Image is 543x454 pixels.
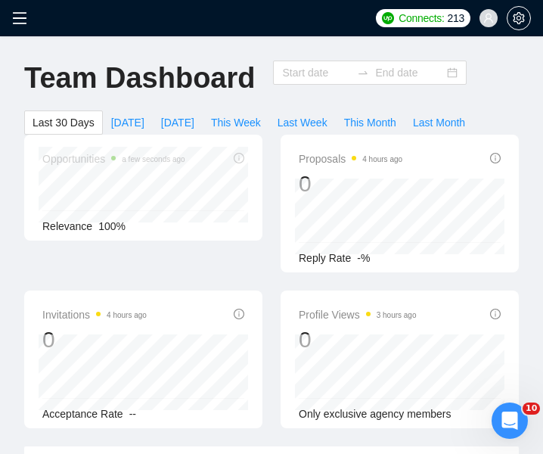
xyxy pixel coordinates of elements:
span: Connects: [399,10,444,26]
span: 213 [448,10,464,26]
div: 0 [299,325,417,354]
button: This Month [336,110,405,135]
span: Last Month [413,114,465,131]
span: Last 30 Days [33,114,95,131]
div: 0 [42,325,147,354]
span: -% [357,252,370,264]
span: swap-right [357,67,369,79]
span: to [357,67,369,79]
span: setting [507,12,530,24]
span: This Week [211,114,261,131]
button: Last Month [405,110,473,135]
time: 4 hours ago [362,155,402,163]
span: Acceptance Rate [42,408,123,420]
span: Proposals [299,150,402,168]
span: info-circle [234,309,244,319]
button: [DATE] [153,110,203,135]
span: menu [12,11,27,26]
span: Reply Rate [299,252,351,264]
input: Start date [282,64,351,81]
span: Invitations [42,306,147,324]
button: Last Week [269,110,336,135]
span: Last Week [278,114,327,131]
div: 0 [299,169,402,198]
span: This Month [344,114,396,131]
button: This Week [203,110,269,135]
span: -- [129,408,136,420]
span: info-circle [490,153,501,163]
img: upwork-logo.png [382,12,394,24]
span: Profile Views [299,306,417,324]
span: info-circle [490,309,501,319]
span: user [483,13,494,23]
button: setting [507,6,531,30]
span: 100% [98,220,126,232]
input: End date [375,64,444,81]
time: 3 hours ago [377,311,417,319]
span: 10 [523,403,540,415]
iframe: Intercom live chat [492,403,528,439]
h1: Team Dashboard [24,61,255,96]
span: [DATE] [161,114,194,131]
span: [DATE] [111,114,144,131]
span: Relevance [42,220,92,232]
span: Only exclusive agency members [299,408,451,420]
time: 4 hours ago [107,311,147,319]
button: [DATE] [103,110,153,135]
button: Last 30 Days [24,110,103,135]
a: setting [507,12,531,24]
